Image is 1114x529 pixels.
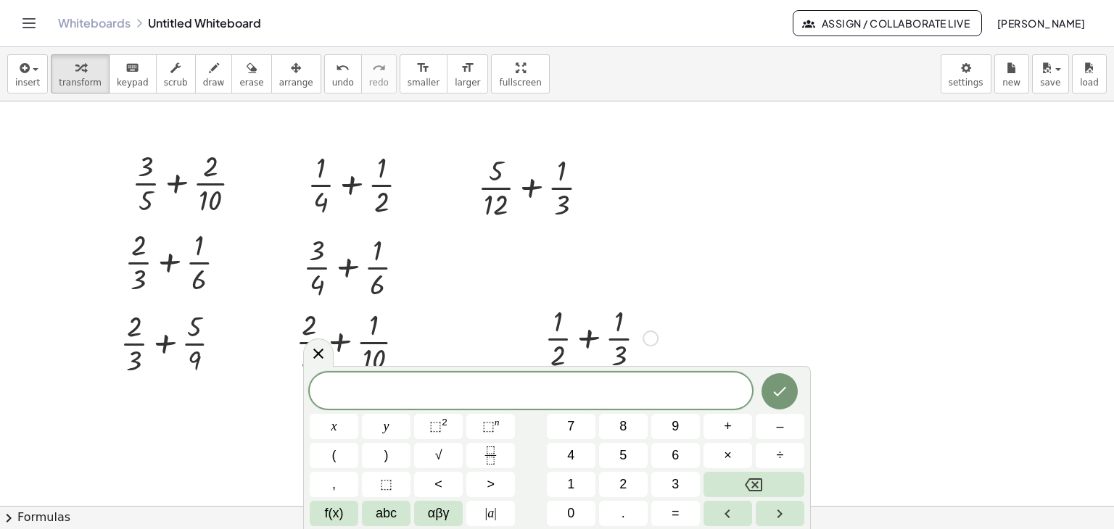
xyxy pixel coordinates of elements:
sup: n [495,417,500,428]
span: ⬚ [429,419,442,433]
span: 7 [567,417,574,436]
span: 0 [567,504,574,523]
button: 1 [547,472,595,497]
span: larger [455,78,480,88]
span: load [1080,78,1099,88]
button: Divide [756,443,804,468]
sup: 2 [442,417,447,428]
a: Whiteboards [58,16,131,30]
span: y [384,417,389,436]
i: format_size [416,59,430,77]
i: redo [372,59,386,77]
span: 2 [619,475,627,494]
button: Times [704,443,752,468]
span: 8 [619,417,627,436]
span: insert [15,78,40,88]
button: Superscript [466,414,515,439]
button: transform [51,54,110,93]
button: Square root [414,443,463,468]
span: 9 [672,417,679,436]
button: load [1072,54,1107,93]
button: undoundo [324,54,362,93]
span: keypad [117,78,149,88]
span: a [485,504,497,523]
button: Equals [651,501,700,526]
span: + [724,417,732,436]
button: format_sizesmaller [400,54,447,93]
button: Assign / Collaborate Live [793,10,982,36]
button: 9 [651,414,700,439]
button: save [1032,54,1069,93]
button: fullscreen [491,54,549,93]
button: Squared [414,414,463,439]
button: format_sizelarger [447,54,488,93]
button: 8 [599,414,648,439]
span: 3 [672,475,679,494]
button: ) [362,443,410,468]
button: new [994,54,1029,93]
span: settings [949,78,983,88]
span: | [494,506,497,520]
span: ( [332,446,337,465]
button: Toggle navigation [17,12,41,35]
span: Assign / Collaborate Live [805,17,970,30]
button: settings [941,54,991,93]
button: 0 [547,501,595,526]
button: Backspace [704,472,804,497]
i: keyboard [125,59,139,77]
span: 1 [567,475,574,494]
button: y [362,414,410,439]
button: . [599,501,648,526]
span: ⬚ [380,475,392,494]
i: format_size [461,59,474,77]
span: ) [384,446,389,465]
button: erase [231,54,271,93]
span: αβγ [428,504,450,523]
button: , [310,472,358,497]
span: < [434,475,442,494]
span: . [622,504,625,523]
button: 6 [651,443,700,468]
button: arrange [271,54,321,93]
button: Greek alphabet [414,501,463,526]
button: draw [195,54,233,93]
span: > [487,475,495,494]
button: ( [310,443,358,468]
span: , [332,475,336,494]
button: 5 [599,443,648,468]
button: [PERSON_NAME] [985,10,1097,36]
button: 3 [651,472,700,497]
button: Done [762,373,798,409]
button: 7 [547,414,595,439]
span: [PERSON_NAME] [997,17,1085,30]
span: draw [203,78,225,88]
span: √ [435,446,442,465]
span: abc [376,504,397,523]
span: transform [59,78,102,88]
span: erase [239,78,263,88]
button: keyboardkeypad [109,54,157,93]
button: Right arrow [756,501,804,526]
span: × [724,446,732,465]
span: 6 [672,446,679,465]
button: Minus [756,414,804,439]
button: Alphabet [362,501,410,526]
span: 4 [567,446,574,465]
button: insert [7,54,48,93]
button: Fraction [466,443,515,468]
span: scrub [164,78,188,88]
button: Greater than [466,472,515,497]
button: Less than [414,472,463,497]
button: 4 [547,443,595,468]
button: scrub [156,54,196,93]
span: 5 [619,446,627,465]
span: new [1002,78,1020,88]
span: smaller [408,78,440,88]
button: Absolute value [466,501,515,526]
span: = [672,504,680,523]
button: Left arrow [704,501,752,526]
span: x [331,417,337,436]
button: Placeholder [362,472,410,497]
i: undo [336,59,350,77]
span: ⬚ [482,419,495,433]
